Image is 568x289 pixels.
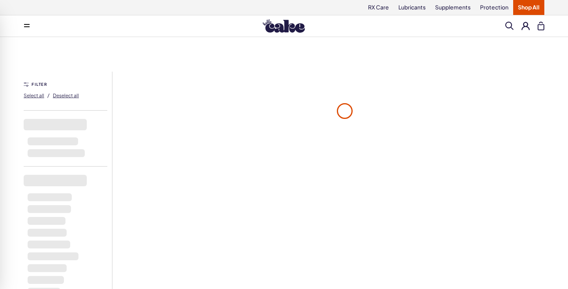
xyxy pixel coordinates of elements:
[47,92,50,99] span: /
[263,19,305,33] img: Hello Cake
[53,89,79,102] button: Deselect all
[24,89,44,102] button: Select all
[24,93,44,98] span: Select all
[53,93,79,98] span: Deselect all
